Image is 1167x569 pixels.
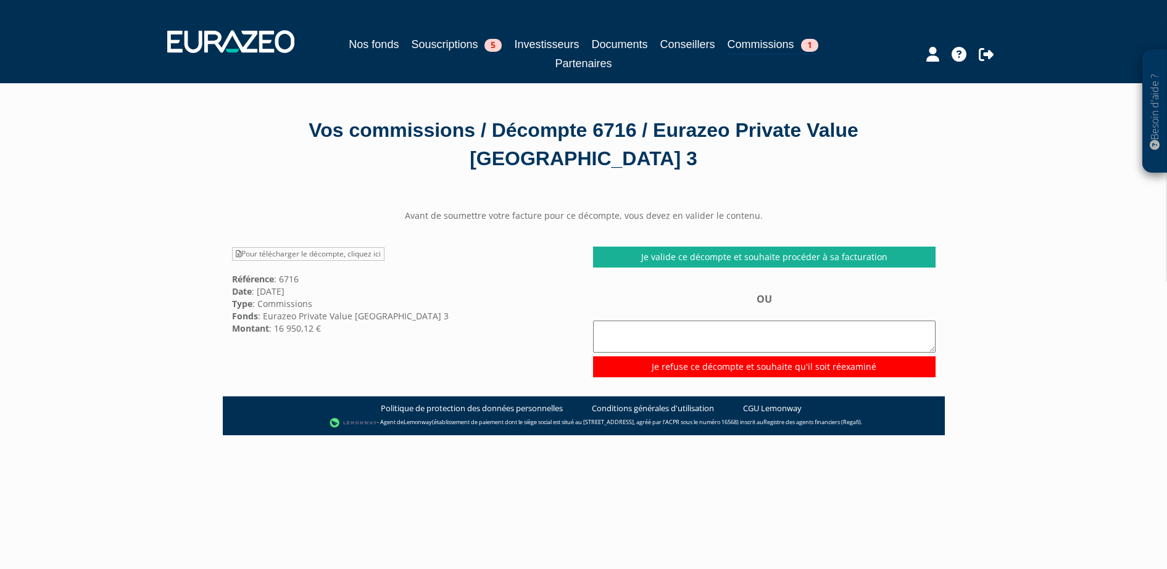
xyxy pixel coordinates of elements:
[593,292,936,377] div: OU
[484,39,502,52] span: 5
[232,273,274,285] strong: Référence
[232,310,258,322] strong: Fonds
[232,298,252,309] strong: Type
[349,36,399,53] a: Nos fonds
[232,285,252,297] strong: Date
[223,247,584,334] div: : 6716 : [DATE] : Commissions : Eurazeo Private Value [GEOGRAPHIC_DATA] 3 : 16 950,12 €
[660,36,715,53] a: Conseillers
[404,418,432,426] a: Lemonway
[728,36,818,55] a: Commissions1
[593,356,936,377] input: Je refuse ce décompte et souhaite qu'il soit réexaminé
[330,417,377,429] img: logo-lemonway.png
[801,39,818,52] span: 1
[514,36,579,53] a: Investisseurs
[223,210,945,222] center: Avant de soumettre votre facture pour ce décompte, vous devez en valider le contenu.
[763,418,861,426] a: Registre des agents financiers (Regafi)
[593,247,936,268] a: Je valide ce décompte et souhaite procéder à sa facturation
[232,117,936,173] div: Vos commissions / Décompte 6716 / Eurazeo Private Value [GEOGRAPHIC_DATA] 3
[592,36,648,53] a: Documents
[167,30,294,52] img: 1732889491-logotype_eurazeo_blanc_rvb.png
[232,322,269,334] strong: Montant
[1148,56,1162,167] p: Besoin d'aide ?
[743,403,802,414] a: CGU Lemonway
[555,55,612,72] a: Partenaires
[235,417,932,429] div: - Agent de (établissement de paiement dont le siège social est situé au [STREET_ADDRESS], agréé p...
[232,247,384,261] a: Pour télécharger le décompte, cliquez ici
[381,403,563,414] a: Politique de protection des données personnelles
[411,36,502,53] a: Souscriptions5
[592,403,714,414] a: Conditions générales d'utilisation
